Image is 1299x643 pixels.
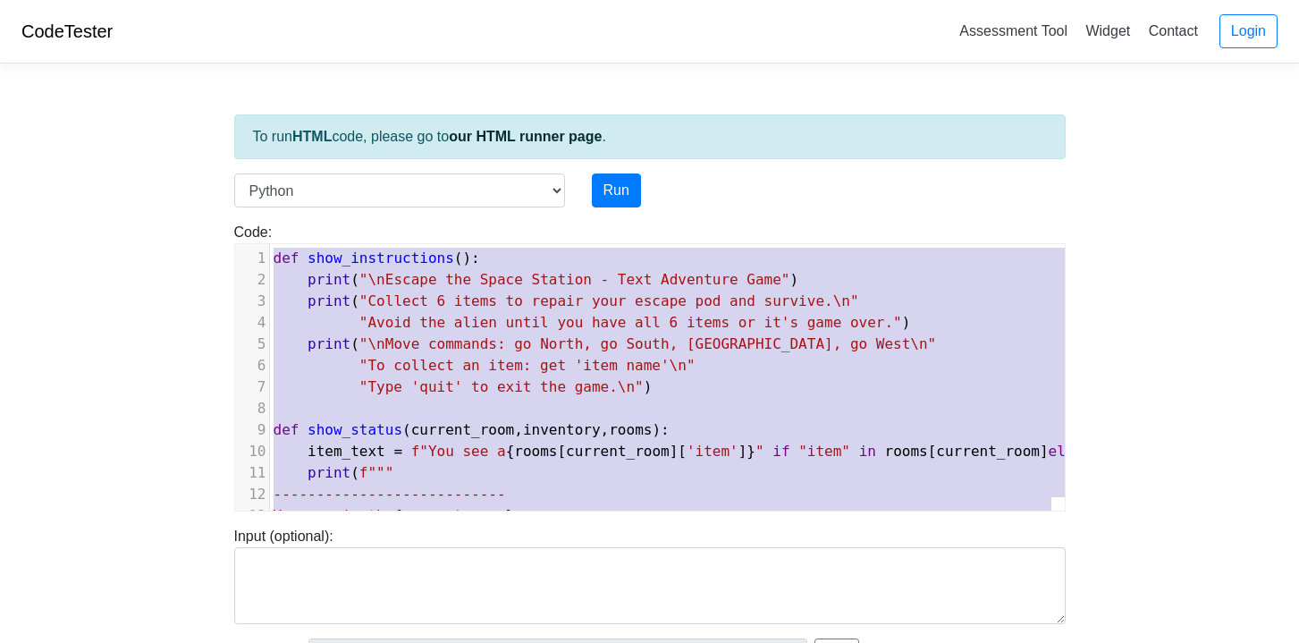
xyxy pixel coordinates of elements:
[274,250,299,267] span: def
[274,292,859,309] span: (
[402,507,506,524] span: current_room
[274,507,515,524] span: { }
[308,464,350,481] span: print
[592,173,641,207] button: Run
[274,335,937,352] span: (
[274,421,299,438] span: def
[221,526,1079,624] div: Input (optional):
[359,335,936,352] span: "\nMove commands: go North, go South, [GEOGRAPHIC_DATA], go West\n"
[235,248,269,269] div: 1
[274,486,506,503] span: ---------------------------
[274,464,394,481] span: (
[235,419,269,441] div: 9
[449,129,602,144] a: our HTML runner page
[308,292,350,309] span: print
[1142,16,1205,46] a: Contact
[234,114,1066,159] div: To run code, please go to .
[523,421,601,438] span: inventory
[235,376,269,398] div: 7
[292,129,332,144] strong: HTML
[393,443,402,460] span: =
[359,378,644,395] span: "Type 'quit' to exit the game.\n"
[235,312,269,334] div: 4
[859,443,876,460] span: in
[772,443,789,460] span: if
[235,398,269,419] div: 8
[359,357,696,374] span: "To collect an item: get 'item name'\n"
[1049,443,1084,460] span: else
[235,334,269,355] div: 5
[359,464,394,481] span: f"""
[235,355,269,376] div: 6
[308,250,454,267] span: show_instructions
[359,314,902,331] span: "Avoid the alien until you have all 6 items or it's game over."
[755,443,764,460] span: "
[359,271,790,288] span: "\nEscape the Space Station - Text Adventure Game"
[411,421,515,438] span: current_room
[235,484,269,505] div: 12
[308,335,350,352] span: print
[1078,16,1137,46] a: Widget
[235,441,269,462] div: 10
[514,443,557,460] span: rooms
[274,378,653,395] span: )
[221,222,1079,512] div: Code:
[798,443,850,460] span: "item"
[274,421,670,438] span: ( , , ):
[411,443,506,460] span: f"You see a
[566,443,670,460] span: current_room
[359,292,859,309] span: "Collect 6 items to repair your escape pod and survive.\n"
[1219,14,1278,48] a: Login
[235,505,269,527] div: 13
[308,271,350,288] span: print
[274,443,1109,460] span: { [ ][ ]} [ ]
[274,250,480,267] span: ():
[235,291,269,312] div: 3
[308,421,402,438] span: show_status
[609,421,652,438] span: rooms
[235,462,269,484] div: 11
[308,443,385,460] span: item_text
[274,271,799,288] span: ( )
[274,314,911,331] span: )
[885,443,928,460] span: rooms
[274,507,394,524] span: You are in the
[936,443,1040,460] span: current_room
[952,16,1075,46] a: Assessment Tool
[235,269,269,291] div: 2
[687,443,738,460] span: 'item'
[21,21,113,41] a: CodeTester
